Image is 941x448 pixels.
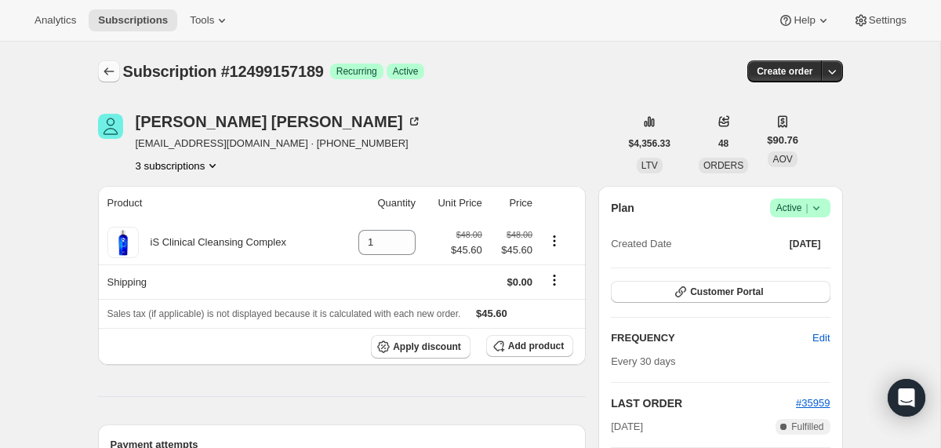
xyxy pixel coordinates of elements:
button: Subscriptions [98,60,120,82]
span: $45.60 [492,242,532,258]
span: Active [393,65,419,78]
th: Product [98,186,338,220]
button: Customer Portal [611,281,830,303]
span: Mallory Arnold [98,114,123,139]
button: Create order [747,60,822,82]
span: [DATE] [611,419,643,435]
span: Add product [508,340,564,352]
button: Subscriptions [89,9,177,31]
span: $4,356.33 [629,137,670,150]
button: $4,356.33 [619,133,680,155]
span: Analytics [35,14,76,27]
span: [DATE] [790,238,821,250]
span: $0.00 [507,276,532,288]
small: $48.00 [507,230,532,239]
span: Subscriptions [98,14,168,27]
span: Edit [812,330,830,346]
button: 48 [709,133,738,155]
button: Apply discount [371,335,470,359]
span: ORDERS [703,160,743,171]
span: Apply discount [393,341,461,353]
a: #35959 [796,397,830,409]
th: Quantity [337,186,420,220]
span: Customer Portal [690,286,763,298]
h2: Plan [611,200,634,216]
span: Every 30 days [611,355,675,367]
span: $90.76 [767,133,798,148]
span: $45.60 [451,242,482,258]
h2: FREQUENCY [611,330,812,346]
h2: LAST ORDER [611,395,796,411]
span: Settings [869,14,906,27]
button: Tools [180,9,239,31]
button: Shipping actions [542,271,567,289]
span: 48 [718,137,728,150]
th: Price [487,186,537,220]
span: Recurring [336,65,377,78]
span: AOV [772,154,792,165]
span: Created Date [611,236,671,252]
span: $45.60 [476,308,507,319]
img: product img [107,227,139,258]
span: Fulfilled [791,421,823,433]
span: LTV [641,160,658,171]
button: Product actions [542,232,567,249]
span: Active [776,200,824,216]
button: Settings [844,9,916,31]
span: Create order [757,65,812,78]
span: | [805,202,808,214]
span: Help [794,14,815,27]
button: Edit [803,326,839,351]
div: Open Intercom Messenger [888,379,925,417]
span: Tools [190,14,214,27]
button: Add product [486,335,573,357]
button: Analytics [25,9,85,31]
span: Subscription #12499157189 [123,63,324,80]
small: $48.00 [456,230,482,239]
div: iS Clinical Cleansing Complex [139,235,286,250]
span: Sales tax (if applicable) is not displayed because it is calculated with each new order. [107,308,461,319]
button: [DATE] [780,233,830,255]
div: [PERSON_NAME] [PERSON_NAME] [136,114,422,129]
button: Help [768,9,840,31]
th: Shipping [98,264,338,299]
button: #35959 [796,395,830,411]
button: Product actions [136,158,221,173]
span: [EMAIL_ADDRESS][DOMAIN_NAME] · [PHONE_NUMBER] [136,136,422,151]
th: Unit Price [420,186,487,220]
